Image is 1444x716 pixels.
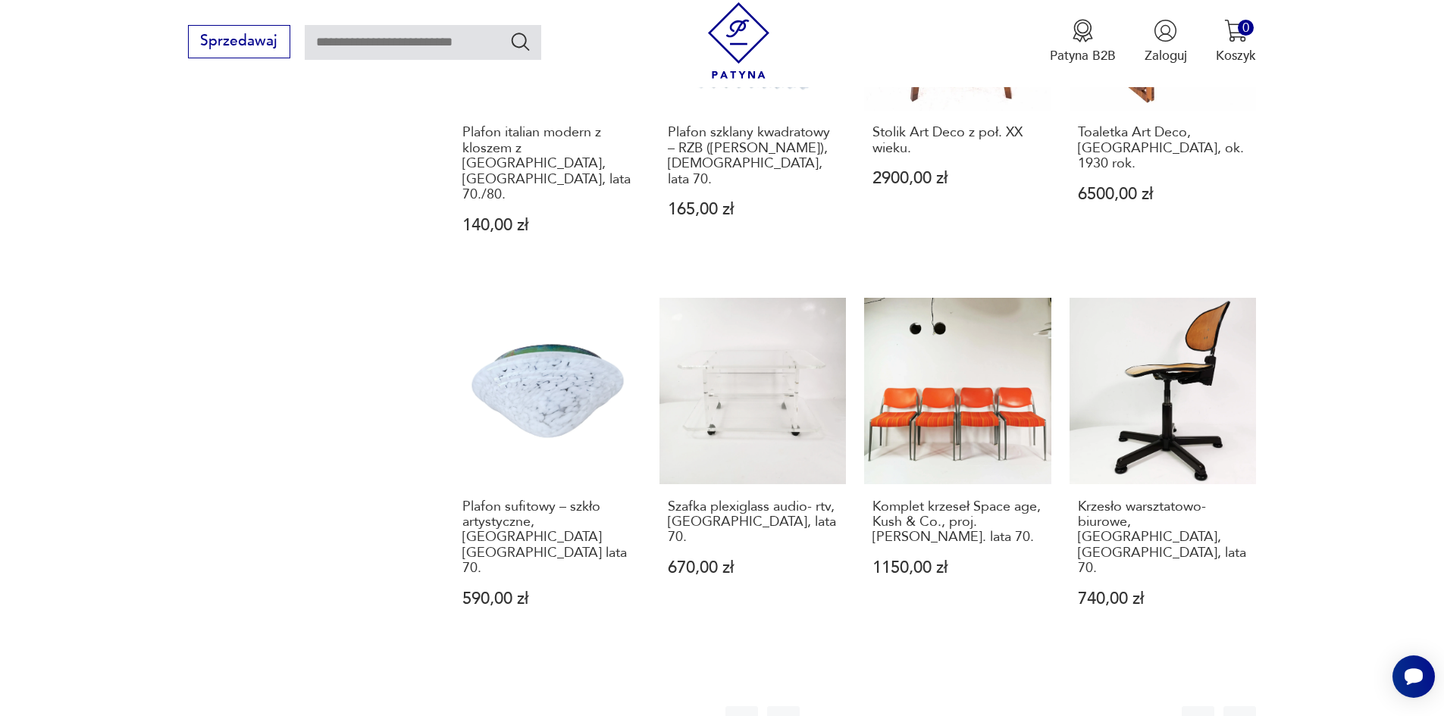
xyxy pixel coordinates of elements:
[188,36,290,48] a: Sprzedawaj
[462,125,633,202] h3: Plafon italian modern z kloszem z [GEOGRAPHIC_DATA], [GEOGRAPHIC_DATA], lata 70./80.
[462,499,633,577] h3: Plafon sufitowy – szkło artystyczne, [GEOGRAPHIC_DATA] [GEOGRAPHIC_DATA] lata 70.
[700,2,777,79] img: Patyna - sklep z meblami i dekoracjami vintage
[1050,19,1116,64] a: Ikona medaluPatyna B2B
[1050,47,1116,64] p: Patyna B2B
[668,560,838,576] p: 670,00 zł
[1145,47,1187,64] p: Zaloguj
[872,560,1043,576] p: 1150,00 zł
[1078,591,1248,607] p: 740,00 zł
[1216,47,1256,64] p: Koszyk
[872,125,1043,156] h3: Stolik Art Deco z poł. XX wieku.
[462,217,633,233] p: 140,00 zł
[1071,19,1095,42] img: Ikona medalu
[1224,19,1248,42] img: Ikona koszyka
[1216,19,1256,64] button: 0Koszyk
[462,591,633,607] p: 590,00 zł
[864,298,1051,643] a: Komplet krzeseł Space age, Kush & Co., proj. Prof. Hans Ell. lata 70.Komplet krzeseł Space age, K...
[668,202,838,217] p: 165,00 zł
[1050,19,1116,64] button: Patyna B2B
[1070,298,1257,643] a: Krzesło warsztatowo- biurowe, Sedus, Niemcy, lata 70.Krzesło warsztatowo- biurowe, [GEOGRAPHIC_DA...
[509,30,531,52] button: Szukaj
[659,298,847,643] a: Szafka plexiglass audio- rtv, Włochy, lata 70.Szafka plexiglass audio- rtv, [GEOGRAPHIC_DATA], la...
[1154,19,1177,42] img: Ikonka użytkownika
[1145,19,1187,64] button: Zaloguj
[872,170,1043,186] p: 2900,00 zł
[1238,20,1254,36] div: 0
[1078,125,1248,171] h3: Toaletka Art Deco, [GEOGRAPHIC_DATA], ok. 1930 rok.
[1078,499,1248,577] h3: Krzesło warsztatowo- biurowe, [GEOGRAPHIC_DATA], [GEOGRAPHIC_DATA], lata 70.
[1392,655,1435,698] iframe: Smartsupp widget button
[668,125,838,187] h3: Plafon szklany kwadratowy – RZB ([PERSON_NAME]), [DEMOGRAPHIC_DATA], lata 70.
[454,298,641,643] a: Plafon sufitowy – szkło artystyczne, Limburg Niemcy lata 70.Plafon sufitowy – szkło artystyczne, ...
[872,499,1043,546] h3: Komplet krzeseł Space age, Kush & Co., proj. [PERSON_NAME]. lata 70.
[1078,186,1248,202] p: 6500,00 zł
[188,25,290,58] button: Sprzedawaj
[668,499,838,546] h3: Szafka plexiglass audio- rtv, [GEOGRAPHIC_DATA], lata 70.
